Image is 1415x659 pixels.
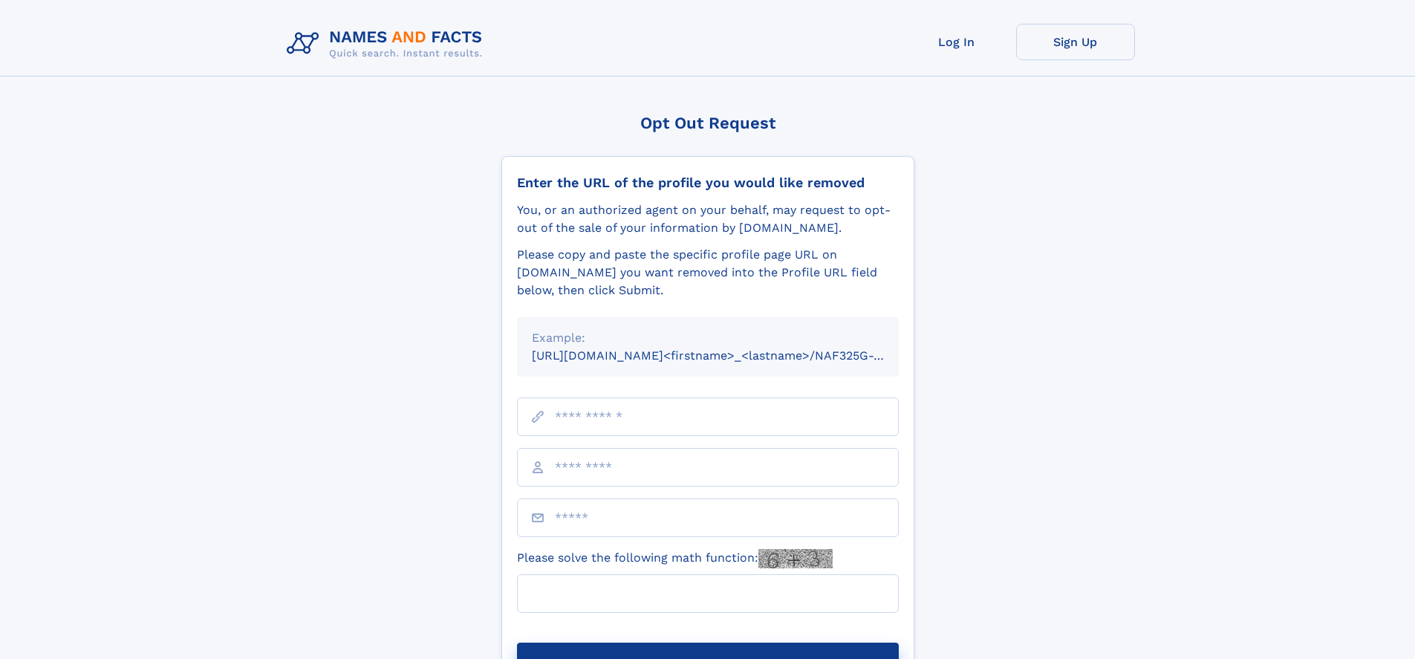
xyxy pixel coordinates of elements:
[532,348,927,363] small: [URL][DOMAIN_NAME]<firstname>_<lastname>/NAF325G-xxxxxxxx
[1016,24,1135,60] a: Sign Up
[501,114,914,132] div: Opt Out Request
[897,24,1016,60] a: Log In
[517,246,899,299] div: Please copy and paste the specific profile page URL on [DOMAIN_NAME] you want removed into the Pr...
[517,201,899,237] div: You, or an authorized agent on your behalf, may request to opt-out of the sale of your informatio...
[517,549,833,568] label: Please solve the following math function:
[281,24,495,64] img: Logo Names and Facts
[532,329,884,347] div: Example:
[517,175,899,191] div: Enter the URL of the profile you would like removed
